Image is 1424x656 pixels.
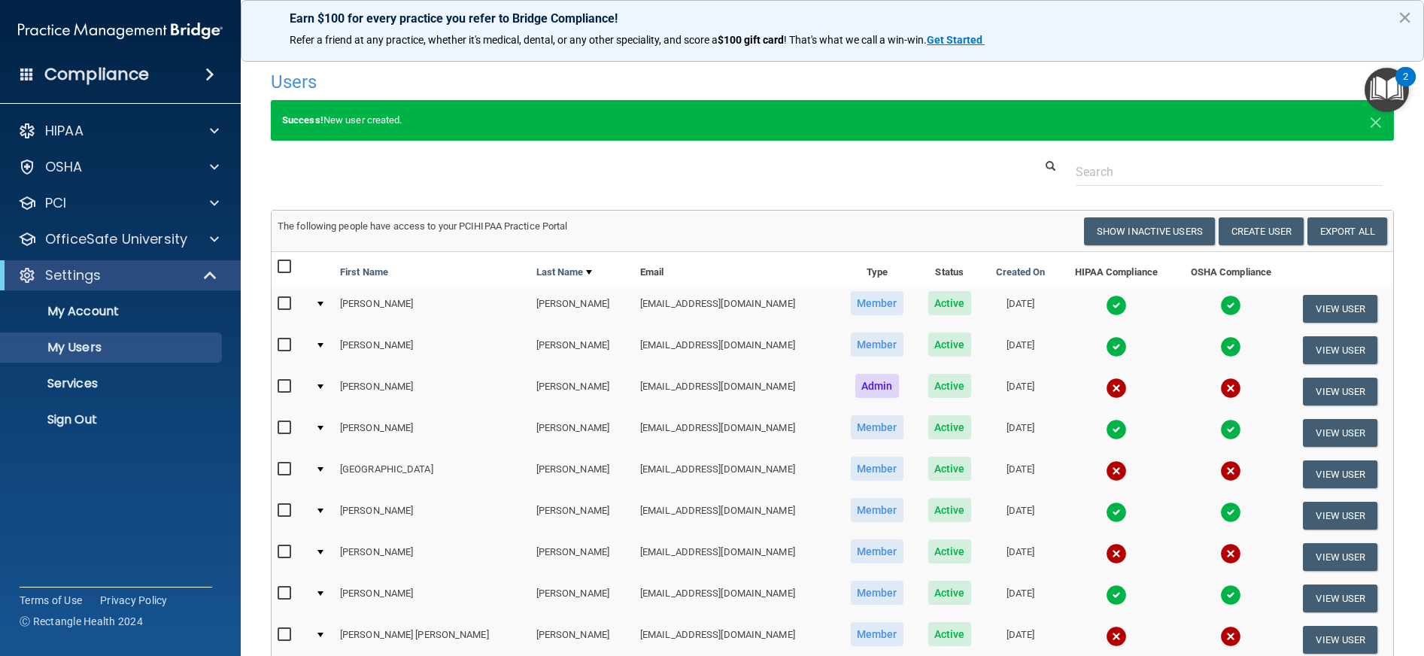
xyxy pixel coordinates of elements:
[983,371,1058,412] td: [DATE]
[916,252,983,288] th: Status
[928,581,971,605] span: Active
[928,333,971,357] span: Active
[18,158,219,176] a: OSHA
[634,371,838,412] td: [EMAIL_ADDRESS][DOMAIN_NAME]
[928,457,971,481] span: Active
[334,288,530,330] td: [PERSON_NAME]
[1106,502,1127,523] img: tick.e7d51cea.svg
[1303,502,1377,530] button: View User
[334,536,530,578] td: [PERSON_NAME]
[838,252,916,288] th: Type
[1106,543,1127,564] img: cross.ca9f0e7f.svg
[1369,111,1383,129] button: Close
[1106,419,1127,440] img: tick.e7d51cea.svg
[1174,252,1288,288] th: OSHA Compliance
[634,495,838,536] td: [EMAIL_ADDRESS][DOMAIN_NAME]
[45,266,101,284] p: Settings
[927,34,982,46] strong: Get Started
[1058,252,1174,288] th: HIPAA Compliance
[927,34,985,46] a: Get Started
[1303,585,1377,612] button: View User
[20,614,143,629] span: Ⓒ Rectangle Health 2024
[290,34,718,46] span: Refer a friend at any practice, whether it's medical, dental, or any other speciality, and score a
[928,622,971,646] span: Active
[983,288,1058,330] td: [DATE]
[1220,419,1241,440] img: tick.e7d51cea.svg
[1220,378,1241,399] img: cross.ca9f0e7f.svg
[851,291,903,315] span: Member
[290,11,1375,26] p: Earn $100 for every practice you refer to Bridge Compliance!
[45,158,83,176] p: OSHA
[18,230,219,248] a: OfficeSafe University
[1398,5,1412,29] button: Close
[10,304,215,319] p: My Account
[928,291,971,315] span: Active
[282,114,323,126] strong: Success!
[983,495,1058,536] td: [DATE]
[530,330,634,371] td: [PERSON_NAME]
[10,376,215,391] p: Services
[530,454,634,495] td: [PERSON_NAME]
[983,412,1058,454] td: [DATE]
[1106,626,1127,647] img: cross.ca9f0e7f.svg
[45,194,66,212] p: PCI
[928,498,971,522] span: Active
[1369,105,1383,135] span: ×
[1220,460,1241,481] img: cross.ca9f0e7f.svg
[1365,68,1409,112] button: Open Resource Center, 2 new notifications
[1303,626,1377,654] button: View User
[634,252,838,288] th: Email
[1076,158,1383,186] input: Search
[855,374,899,398] span: Admin
[334,412,530,454] td: [PERSON_NAME]
[1303,419,1377,447] button: View User
[1303,336,1377,364] button: View User
[1220,543,1241,564] img: cross.ca9f0e7f.svg
[1106,336,1127,357] img: tick.e7d51cea.svg
[634,454,838,495] td: [EMAIL_ADDRESS][DOMAIN_NAME]
[718,34,784,46] strong: $100 gift card
[1220,295,1241,316] img: tick.e7d51cea.svg
[634,288,838,330] td: [EMAIL_ADDRESS][DOMAIN_NAME]
[18,194,219,212] a: PCI
[45,230,187,248] p: OfficeSafe University
[334,330,530,371] td: [PERSON_NAME]
[100,593,168,608] a: Privacy Policy
[1220,502,1241,523] img: tick.e7d51cea.svg
[983,330,1058,371] td: [DATE]
[996,263,1046,281] a: Created On
[1106,378,1127,399] img: cross.ca9f0e7f.svg
[928,415,971,439] span: Active
[530,371,634,412] td: [PERSON_NAME]
[334,578,530,619] td: [PERSON_NAME]
[1220,626,1241,647] img: cross.ca9f0e7f.svg
[983,578,1058,619] td: [DATE]
[1106,460,1127,481] img: cross.ca9f0e7f.svg
[271,100,1394,141] div: New user created.
[634,330,838,371] td: [EMAIL_ADDRESS][DOMAIN_NAME]
[530,578,634,619] td: [PERSON_NAME]
[10,340,215,355] p: My Users
[634,412,838,454] td: [EMAIL_ADDRESS][DOMAIN_NAME]
[334,454,530,495] td: [GEOGRAPHIC_DATA]
[44,64,149,85] h4: Compliance
[45,122,83,140] p: HIPAA
[1303,543,1377,571] button: View User
[334,371,530,412] td: [PERSON_NAME]
[1307,217,1387,245] a: Export All
[530,288,634,330] td: [PERSON_NAME]
[851,415,903,439] span: Member
[1403,77,1408,96] div: 2
[851,498,903,522] span: Member
[1220,336,1241,357] img: tick.e7d51cea.svg
[851,622,903,646] span: Member
[634,536,838,578] td: [EMAIL_ADDRESS][DOMAIN_NAME]
[928,374,971,398] span: Active
[271,72,916,92] h4: Users
[928,539,971,563] span: Active
[20,593,82,608] a: Terms of Use
[18,122,219,140] a: HIPAA
[278,220,568,232] span: The following people have access to your PCIHIPAA Practice Portal
[1303,378,1377,405] button: View User
[983,536,1058,578] td: [DATE]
